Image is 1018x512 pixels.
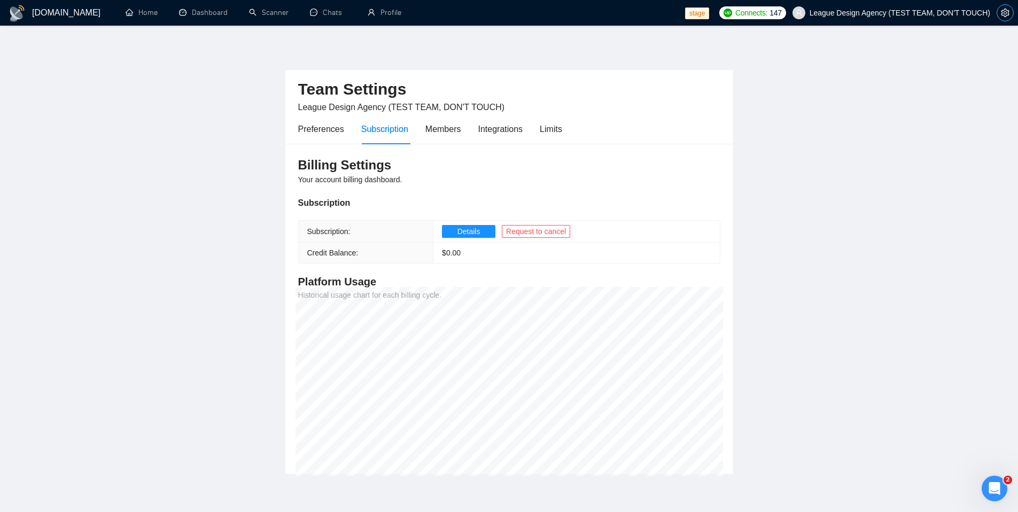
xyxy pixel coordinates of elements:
span: League Design Agency (TEST TEAM, DON'T TOUCH) [298,103,505,112]
button: Details [442,225,495,238]
span: stage [685,7,709,19]
a: messageChats [310,8,346,17]
a: dashboardDashboard [179,8,228,17]
span: Your account billing dashboard. [298,175,402,184]
div: Integrations [478,122,523,136]
img: upwork-logo.png [724,9,732,17]
span: Connects: [735,7,767,19]
div: Subscription [361,122,408,136]
h2: Team Settings [298,79,720,100]
span: 147 [770,7,781,19]
a: userProfile [368,8,401,17]
div: Subscription [298,196,720,210]
div: Limits [540,122,562,136]
a: homeHome [126,8,158,17]
img: logo [9,5,26,22]
span: Credit Balance: [307,249,359,257]
span: Request to cancel [506,226,566,237]
div: Members [425,122,461,136]
a: searchScanner [249,8,289,17]
button: Request to cancel [502,225,570,238]
button: setting [997,4,1014,21]
span: $ 0.00 [442,249,461,257]
span: Subscription: [307,227,351,236]
span: 2 [1004,476,1012,484]
a: setting [997,9,1014,17]
div: Preferences [298,122,344,136]
span: user [795,9,803,17]
span: setting [997,9,1013,17]
iframe: Intercom live chat [982,476,1007,501]
span: Details [457,226,480,237]
h4: Platform Usage [298,274,720,289]
h3: Billing Settings [298,157,720,174]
